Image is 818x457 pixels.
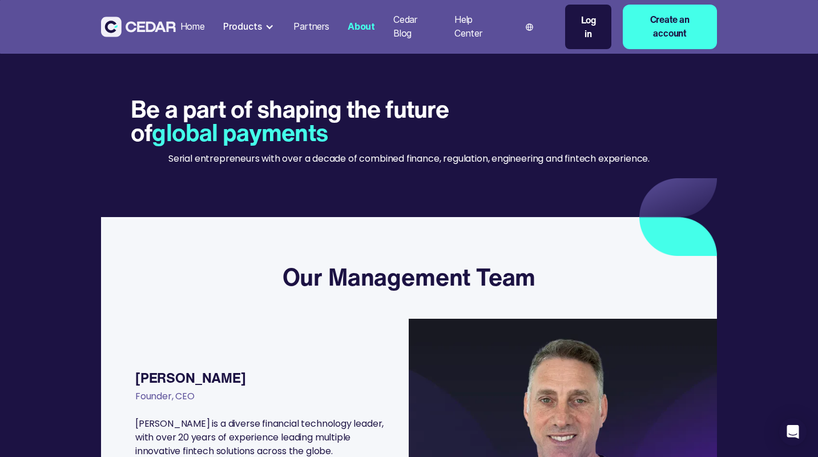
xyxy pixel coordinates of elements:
a: Cedar Blog [389,7,441,46]
div: Products [223,20,262,34]
div: Products [219,15,280,38]
div: Log in [577,13,600,41]
a: Partners [289,14,334,39]
div: Open Intercom Messenger [779,418,807,446]
div: Cedar Blog [393,13,436,41]
a: Create an account [623,5,718,49]
a: Log in [565,5,611,49]
div: Founder, CEO [135,390,386,417]
h3: Our Management Team [283,263,536,291]
div: [PERSON_NAME] [135,367,386,390]
a: Help Center [450,7,505,46]
a: Home [176,14,209,39]
div: Partners [293,20,329,34]
div: About [348,20,375,34]
div: Help Center [454,13,501,41]
img: world icon [526,23,533,31]
p: Serial entrepreneurs with over a decade of combined finance, regulation, engineering and fintech ... [168,152,650,166]
span: global payments [152,115,327,150]
div: Home [180,20,205,34]
a: About [343,14,380,39]
h1: Be a part of shaping the future of [131,97,465,145]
